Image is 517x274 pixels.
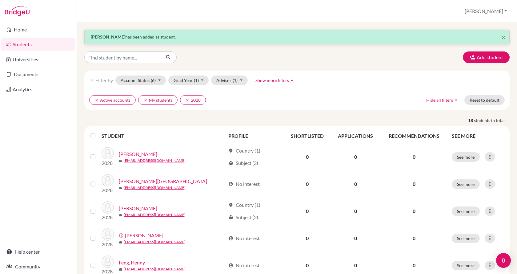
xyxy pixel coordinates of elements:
span: mail [119,213,122,217]
td: 0 [284,143,331,170]
th: SHORTLISTED [284,129,331,143]
img: Cepeda, Santiago [102,174,114,186]
p: 2028 [102,159,114,167]
div: Subject (2) [228,214,258,221]
td: 0 [284,170,331,198]
span: Filter by [95,77,113,83]
button: See more [452,207,480,216]
span: (1) [194,78,199,83]
a: Universities [1,53,75,66]
p: has been added as student. [91,34,503,40]
img: Feng, Henny [102,256,114,268]
button: See more [452,179,480,189]
td: 0 [331,170,380,198]
a: [PERSON_NAME] [125,232,163,239]
td: 0 [331,225,380,252]
input: Find student by name... [84,51,161,63]
button: Advisor(1) [211,76,248,85]
button: Grad Year(1) [168,76,209,85]
span: mail [119,186,122,190]
button: Add student [463,51,510,63]
button: Show more filtersarrow_drop_up [250,76,300,85]
span: location_on [228,148,233,153]
div: Subject (3) [228,159,258,167]
i: filter_list [89,78,94,83]
button: [PERSON_NAME] [462,5,510,17]
button: See more [452,152,480,162]
a: [PERSON_NAME] [119,150,157,158]
p: 2028 [102,186,114,194]
a: [EMAIL_ADDRESS][DOMAIN_NAME] [124,185,186,190]
p: 0 [384,180,444,188]
img: Degwitz, Thomas [102,228,114,241]
strong: [PERSON_NAME] [91,34,125,39]
td: 0 [331,198,380,225]
p: 2028 [102,241,114,248]
button: Account Status(6) [115,76,166,85]
a: [PERSON_NAME][GEOGRAPHIC_DATA] [119,178,207,185]
div: Country (1) [228,147,260,154]
span: mail [119,240,122,244]
a: Documents [1,68,75,80]
td: 0 [284,225,331,252]
i: clear [185,98,190,102]
span: error_outline [119,233,125,238]
span: local_library [228,215,233,220]
i: clear [94,98,99,102]
button: clearMy students [138,95,178,105]
a: Help center [1,246,75,258]
span: account_circle [228,182,233,186]
span: Show more filters [255,78,289,83]
img: Bridge-U [5,6,30,16]
th: APPLICATIONS [331,129,380,143]
div: No interest [228,180,260,188]
p: 0 [384,153,444,161]
td: 0 [284,198,331,225]
span: (1) [233,78,238,83]
th: STUDENT [102,129,225,143]
a: [EMAIL_ADDRESS][DOMAIN_NAME] [124,212,186,218]
a: [EMAIL_ADDRESS][DOMAIN_NAME] [124,158,186,163]
a: Feng, Henny [119,259,145,266]
th: RECOMMENDATIONS [380,129,448,143]
td: 0 [331,143,380,170]
div: No interest [228,262,260,269]
img: Celis, Martina [102,147,114,159]
button: clearActive accounts [89,95,136,105]
span: mail [119,268,122,271]
span: students in total [474,117,510,124]
button: See more [452,234,480,243]
a: Students [1,38,75,51]
button: Hide all filtersarrow_drop_up [421,95,464,105]
a: [EMAIL_ADDRESS][DOMAIN_NAME] [124,266,186,272]
div: No interest [228,235,260,242]
p: 0 [384,262,444,269]
span: account_circle [228,236,233,241]
p: 0 [384,235,444,242]
button: Reset to default [464,95,505,105]
a: [EMAIL_ADDRESS][DOMAIN_NAME] [124,239,186,245]
a: [PERSON_NAME] [119,205,157,212]
span: location_on [228,202,233,207]
i: clear [143,98,148,102]
span: Hide all filters [426,97,453,103]
div: Open Intercom Messenger [496,253,511,268]
img: Chretien, Pamela [102,201,114,214]
th: PROFILE [225,129,284,143]
strong: 18 [468,117,474,124]
div: Country (1) [228,201,260,209]
a: Analytics [1,83,75,96]
button: Close [501,34,506,41]
span: mail [119,159,122,163]
span: × [501,33,506,42]
span: local_library [228,161,233,166]
span: (6) [151,78,156,83]
p: 2028 [102,214,114,221]
a: Home [1,23,75,36]
a: Community [1,260,75,273]
button: clear2028 [180,95,206,105]
i: arrow_drop_up [453,97,459,103]
th: SEE MORE [448,129,507,143]
span: account_circle [228,263,233,268]
button: See more [452,261,480,270]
